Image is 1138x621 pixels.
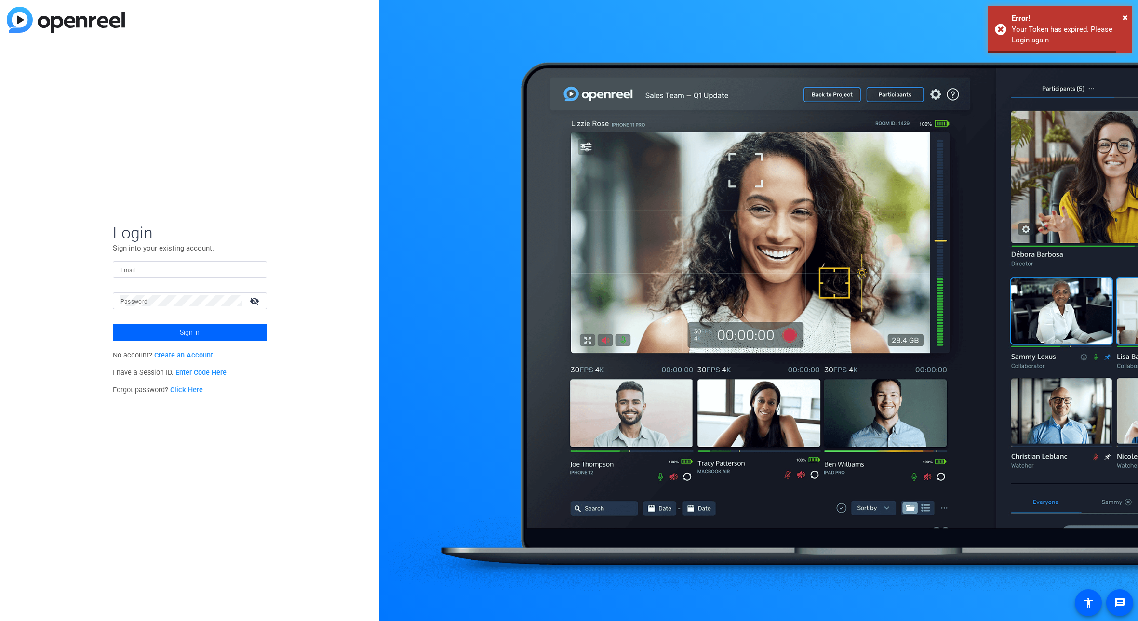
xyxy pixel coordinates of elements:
[113,243,267,253] p: Sign into your existing account.
[1114,597,1125,608] mat-icon: message
[1012,13,1125,24] div: Error!
[170,386,203,394] a: Click Here
[113,223,267,243] span: Login
[244,294,267,308] mat-icon: visibility_off
[113,324,267,341] button: Sign in
[113,386,203,394] span: Forgot password?
[180,320,200,344] span: Sign in
[175,369,227,377] a: Enter Code Here
[120,267,136,274] mat-label: Email
[1083,597,1094,608] mat-icon: accessibility
[113,351,214,359] span: No account?
[120,298,148,305] mat-label: Password
[7,7,125,33] img: blue-gradient.svg
[154,351,213,359] a: Create an Account
[1012,24,1125,46] div: Your Token has expired. Please Login again
[113,369,227,377] span: I have a Session ID.
[1123,12,1128,23] span: ×
[1123,10,1128,25] button: Close
[120,264,259,275] input: Enter Email Address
